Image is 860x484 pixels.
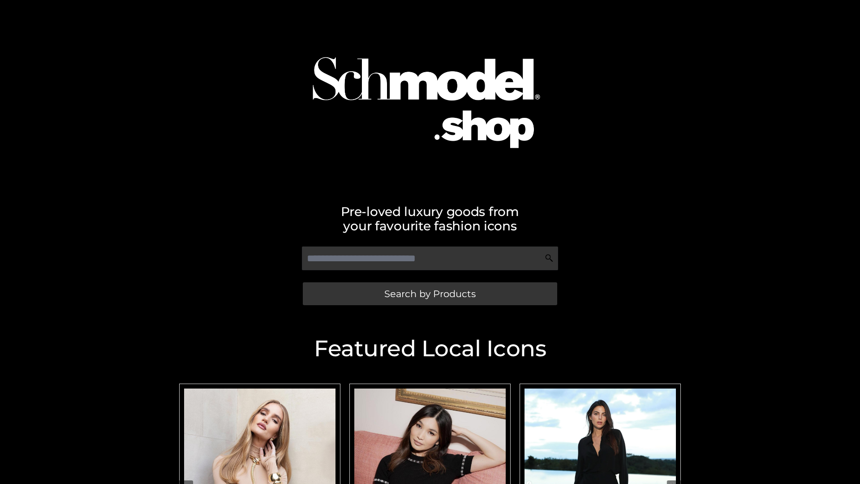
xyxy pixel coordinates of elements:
h2: Pre-loved luxury goods from your favourite fashion icons [175,204,685,233]
h2: Featured Local Icons​ [175,337,685,360]
img: Search Icon [545,254,554,263]
span: Search by Products [384,289,476,298]
a: Search by Products [303,282,557,305]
